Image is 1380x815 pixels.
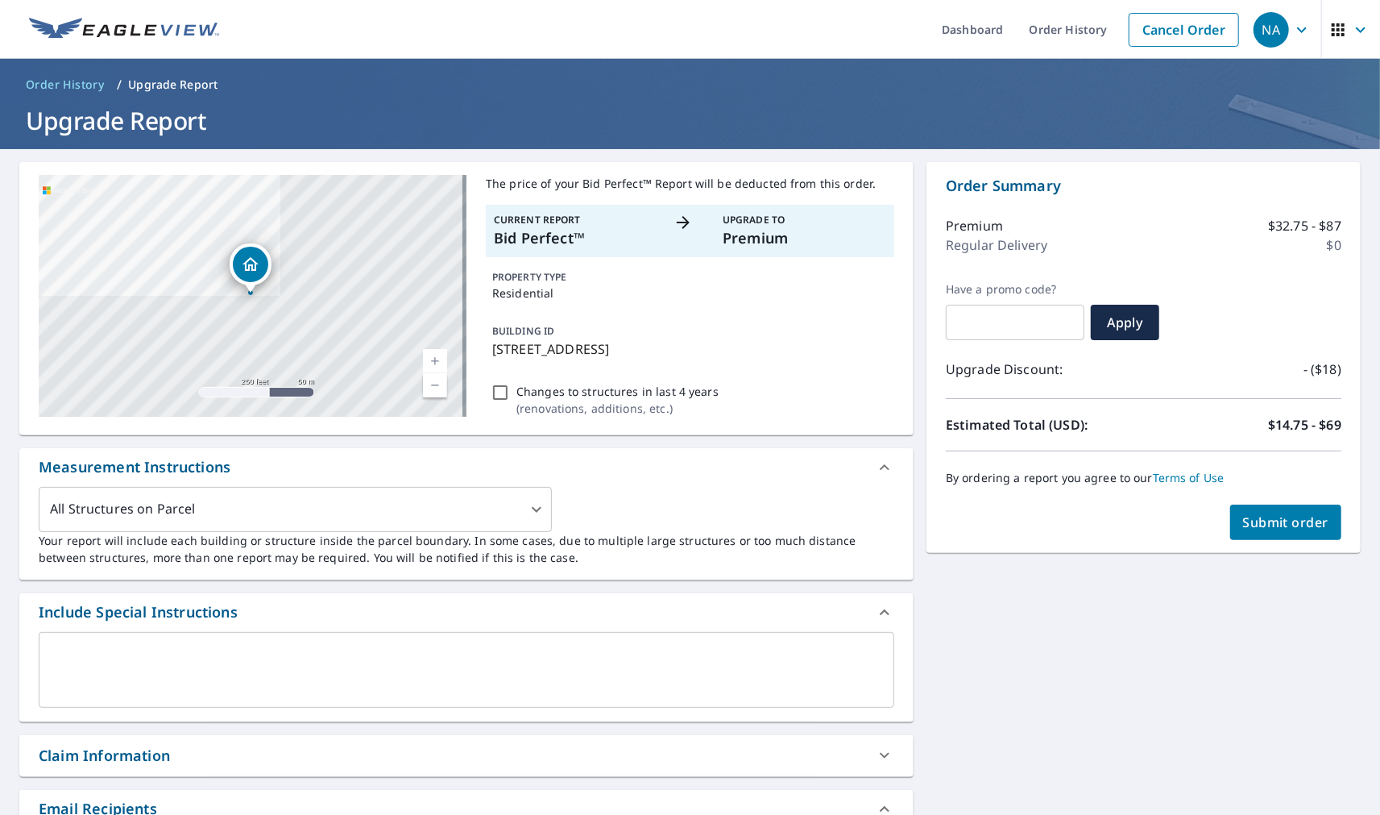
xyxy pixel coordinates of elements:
p: Premium [723,227,886,249]
p: $0 [1327,235,1341,255]
p: PROPERTY TYPE [492,270,888,285]
span: Apply [1104,314,1146,331]
h1: Upgrade Report [19,104,1361,137]
div: NA [1254,12,1289,48]
div: Dropped pin, building 1, Residential property, 4462 Brookton Rd Warrensvl Hts, OH 44128 [230,243,271,293]
a: Current Level 17, Zoom Out [423,373,447,397]
p: - ($18) [1303,360,1341,379]
p: Upgrade To [723,213,886,227]
p: Current Report [494,213,657,227]
div: Include Special Instructions [19,593,914,632]
p: Bid Perfect™ [494,227,657,249]
p: [STREET_ADDRESS] [492,339,888,359]
div: Measurement Instructions [19,448,914,487]
nav: breadcrumb [19,72,1361,98]
p: Changes to structures in last 4 years [516,383,719,400]
span: Order History [26,77,104,93]
div: Measurement Instructions [39,456,230,478]
p: Your report will include each building or structure inside the parcel boundary. In some cases, du... [39,532,894,566]
p: Order Summary [946,175,1341,197]
p: BUILDING ID [492,324,554,338]
p: The price of your Bid Perfect™ Report will be deducted from this order. [486,175,894,192]
p: $14.75 - $69 [1268,415,1341,435]
button: Apply [1091,305,1159,340]
p: $32.75 - $87 [1268,216,1341,235]
div: Claim Information [19,735,914,776]
p: Regular Delivery [946,235,1047,255]
li: / [117,75,122,94]
button: Submit order [1230,505,1342,540]
div: Claim Information [39,745,170,767]
p: Estimated Total (USD): [946,415,1144,435]
label: Have a promo code? [946,282,1084,297]
a: Cancel Order [1129,13,1239,47]
p: By ordering a report you agree to our [946,471,1341,485]
a: Terms of Use [1153,470,1225,485]
a: Current Level 17, Zoom In [423,349,447,373]
p: Upgrade Report [128,77,218,93]
p: Residential [492,285,888,301]
a: Order History [19,72,110,98]
p: Upgrade Discount: [946,360,1144,379]
div: Include Special Instructions [39,601,238,623]
img: EV Logo [29,18,219,42]
p: ( renovations, additions, etc. ) [516,400,719,417]
div: All Structures on Parcel [39,487,552,532]
span: Submit order [1243,514,1329,531]
p: Premium [946,216,1003,235]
